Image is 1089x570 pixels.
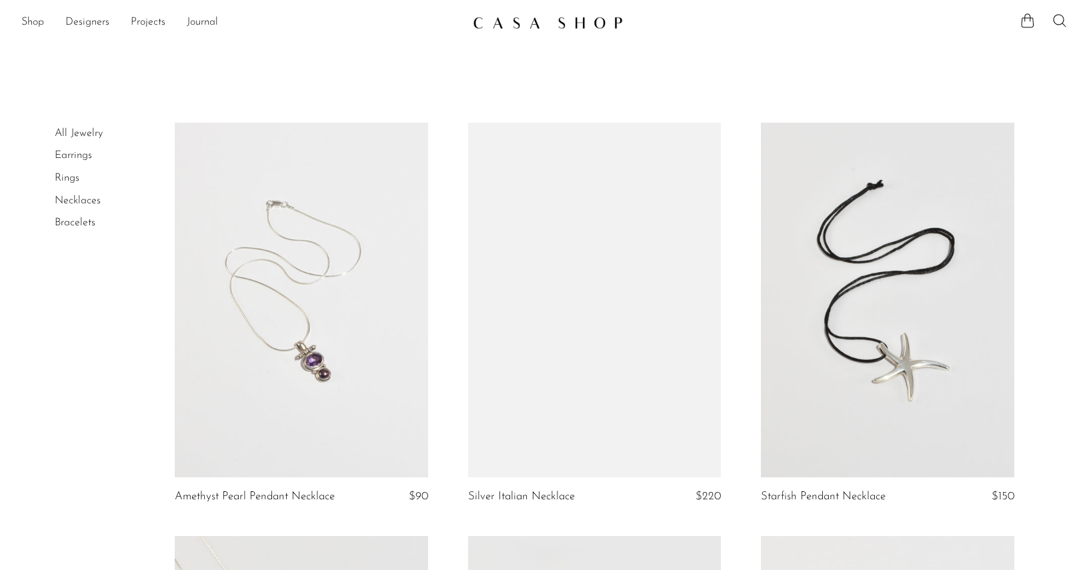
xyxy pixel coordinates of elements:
[761,491,886,503] a: Starfish Pendant Necklace
[175,491,335,503] a: Amethyst Pearl Pendant Necklace
[55,173,79,183] a: Rings
[21,11,462,34] nav: Desktop navigation
[55,128,103,139] a: All Jewelry
[409,491,428,502] span: $90
[696,491,721,502] span: $220
[21,14,44,31] a: Shop
[468,491,575,503] a: Silver Italian Necklace
[187,14,218,31] a: Journal
[21,11,462,34] ul: NEW HEADER MENU
[131,14,165,31] a: Projects
[65,14,109,31] a: Designers
[55,195,101,206] a: Necklaces
[55,150,92,161] a: Earrings
[992,491,1014,502] span: $150
[55,217,95,228] a: Bracelets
